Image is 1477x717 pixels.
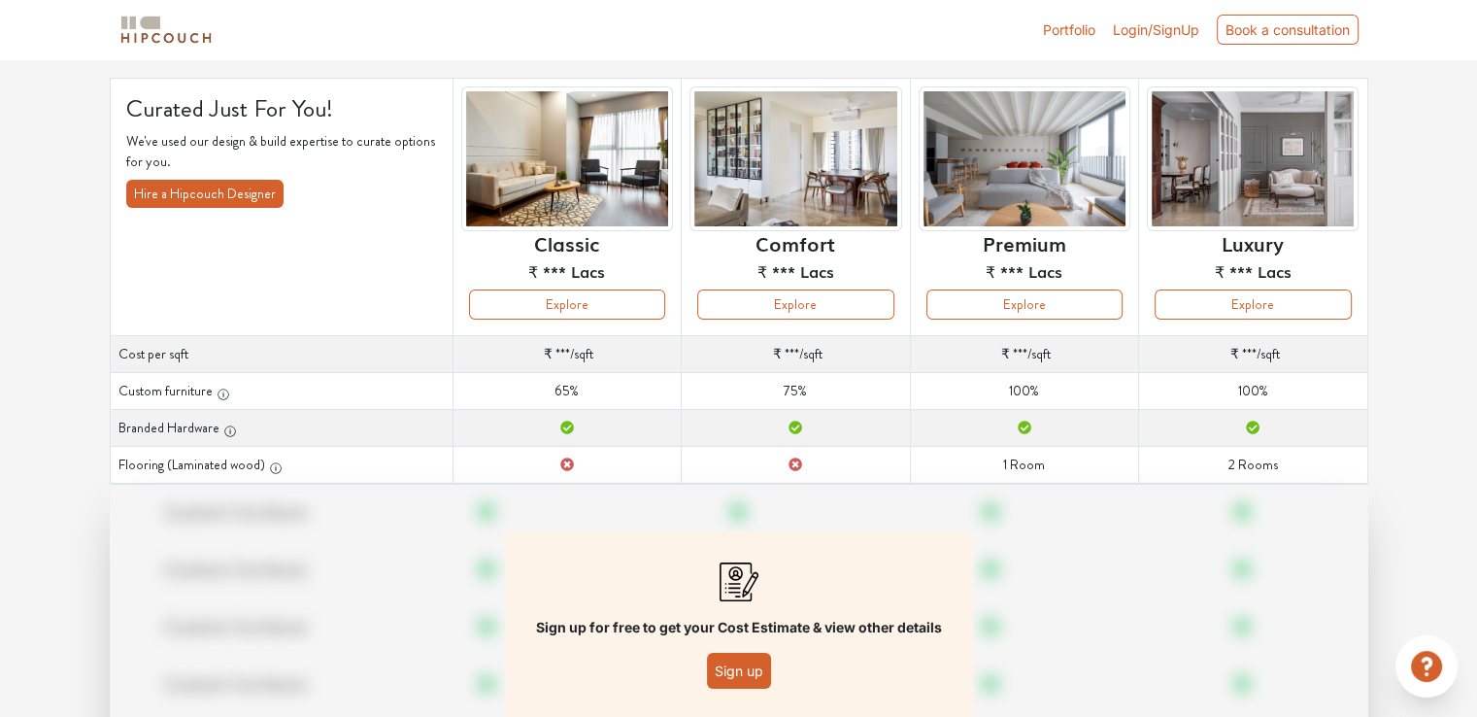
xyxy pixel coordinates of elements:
span: logo-horizontal.svg [117,8,215,51]
button: Hire a Hipcouch Designer [126,180,284,208]
td: /sqft [453,336,681,373]
button: Explore [697,290,893,320]
h6: Classic [534,231,599,255]
a: Portfolio [1043,19,1095,40]
th: Custom furniture [110,373,453,410]
p: We've used our design & build expertise to curate options for you. [126,131,437,172]
img: header-preview [461,86,673,231]
h6: Comfort [755,231,835,255]
button: Explore [926,290,1123,320]
button: Explore [1155,290,1351,320]
td: /sqft [910,336,1138,373]
h4: Curated Just For You! [126,94,437,123]
div: Book a consultation [1217,15,1359,45]
td: 100% [1139,373,1367,410]
span: Login/SignUp [1113,21,1199,38]
td: /sqft [1139,336,1367,373]
img: logo-horizontal.svg [117,13,215,47]
td: 65% [453,373,681,410]
img: header-preview [919,86,1130,231]
th: Branded Hardware [110,410,453,447]
h6: Luxury [1222,231,1284,255]
h6: Premium [983,231,1066,255]
td: /sqft [682,336,910,373]
th: Flooring (Laminated wood) [110,447,453,484]
td: 100% [910,373,1138,410]
img: header-preview [689,86,901,231]
td: 75% [682,373,910,410]
th: Cost per sqft [110,336,453,373]
td: 2 Rooms [1139,447,1367,484]
img: header-preview [1147,86,1359,231]
button: Explore [469,290,665,320]
button: Sign up [707,653,771,689]
td: 1 Room [910,447,1138,484]
p: Sign up for free to get your Cost Estimate & view other details [536,617,942,637]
